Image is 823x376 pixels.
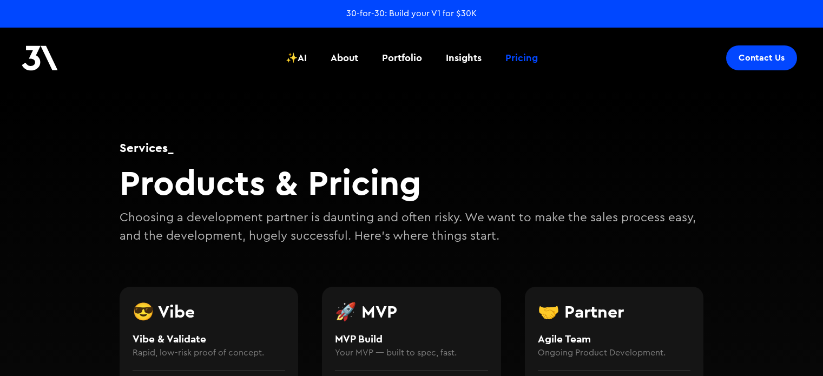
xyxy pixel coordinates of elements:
[346,8,477,19] a: 30-for-30: Build your V1 for $30K
[120,139,704,156] h1: Services_
[133,303,286,320] h3: 😎 Vibe
[335,331,488,347] h4: MVP Build
[120,209,704,245] p: Choosing a development partner is daunting and often risky. We want to make the sales process eas...
[538,346,691,359] h4: Ongoing Product Development.
[120,162,704,203] h2: Products & Pricing
[286,51,307,65] div: ✨AI
[279,38,313,78] a: ✨AI
[331,51,358,65] div: About
[439,38,488,78] a: Insights
[324,38,365,78] a: About
[726,45,797,70] a: Contact Us
[376,38,429,78] a: Portfolio
[538,331,691,347] h4: Agile Team
[505,51,538,65] div: Pricing
[133,331,286,347] h4: Vibe & Validate
[335,346,488,359] h4: Your MVP — built to spec, fast.
[739,52,785,63] div: Contact Us
[382,51,422,65] div: Portfolio
[538,303,691,320] h3: 🤝 Partner
[446,51,482,65] div: Insights
[133,346,286,359] h4: Rapid, low-risk proof of concept.
[335,303,488,320] h3: 🚀 MVP
[499,38,544,78] a: Pricing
